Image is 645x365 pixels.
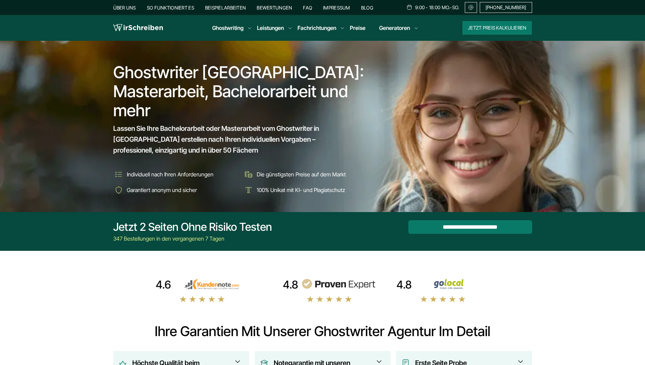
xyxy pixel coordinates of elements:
a: Preise [350,24,366,31]
img: Schedule [406,4,412,10]
img: stars [420,295,466,303]
a: [PHONE_NUMBER] [480,2,532,13]
li: 100% Unikat mit KI- und Plagiatschutz [243,185,368,195]
a: FAQ [303,5,312,11]
a: Beispielarbeiten [205,5,246,11]
li: Die günstigsten Preise auf dem Markt [243,169,368,180]
div: 4.6 [156,278,171,292]
div: 347 Bestellungen in den vergangenen 7 Tagen [113,234,272,243]
h1: Ghostwriter [GEOGRAPHIC_DATA]: Masterarbeit, Bachelorarbeit und mehr [113,63,369,120]
img: stars [179,295,225,303]
img: Die günstigsten Preise auf dem Markt [243,169,254,180]
a: Fachrichtungen [298,24,336,32]
a: Ghostwriting [212,24,243,32]
img: logo wirschreiben [113,23,163,33]
a: Leistungen [257,24,284,32]
a: Bewertungen [257,5,292,11]
img: Wirschreiben Bewertungen [414,279,489,290]
a: So funktioniert es [147,5,194,11]
a: Über uns [113,5,136,11]
a: Blog [361,5,373,11]
span: [PHONE_NUMBER] [486,5,526,10]
div: 4.8 [283,278,298,292]
img: provenexpert reviews [301,279,376,290]
span: Lassen Sie Ihre Bachelorarbeit oder Masterarbeit vom Ghostwriter in [GEOGRAPHIC_DATA] erstellen n... [113,123,356,156]
img: 100% Unikat mit KI- und Plagiatschutz [243,185,254,195]
div: Jetzt 2 Seiten ohne Risiko testen [113,220,272,234]
div: 4.8 [396,278,412,292]
img: stars [306,295,353,303]
img: Individuell nach Ihren Anforderungen [113,169,124,180]
button: Jetzt Preis kalkulieren [462,21,532,35]
a: Impressum [323,5,350,11]
li: Individuell nach Ihren Anforderungen [113,169,238,180]
a: Generatoren [379,24,410,32]
img: Garantiert anonym und sicher [113,185,124,195]
span: 9:00 - 18:00 Mo.-So. [415,5,459,10]
img: Email [468,5,474,10]
img: kundennote [174,279,249,290]
li: Garantiert anonym und sicher [113,185,238,195]
h2: Ihre Garantien mit unserer Ghostwriter Agentur im Detail [113,323,532,340]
